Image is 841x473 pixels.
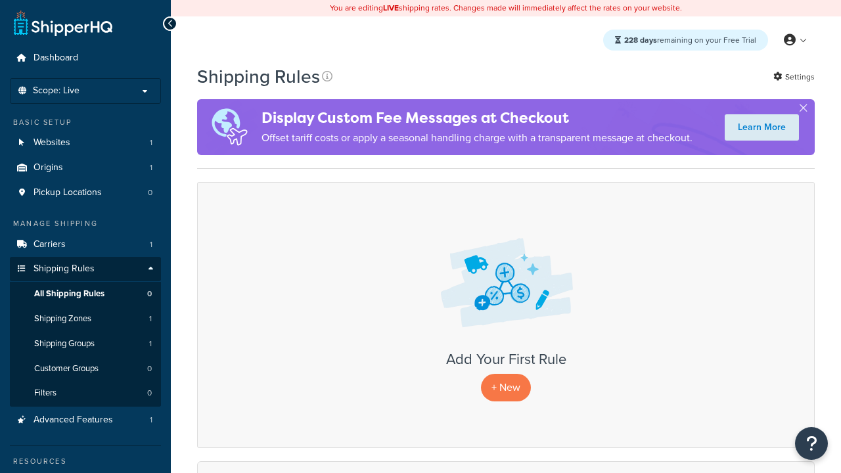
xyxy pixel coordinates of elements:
a: Websites 1 [10,131,161,155]
div: Manage Shipping [10,218,161,229]
li: Customer Groups [10,357,161,381]
h3: Add Your First Rule [211,351,801,367]
a: Advanced Features 1 [10,408,161,432]
span: Scope: Live [33,85,80,97]
img: duties-banner-06bc72dcb5fe05cb3f9472aba00be2ae8eb53ab6f0d8bb03d382ba314ac3c341.png [197,99,261,155]
p: + New [481,374,531,401]
div: Basic Setup [10,117,161,128]
a: Shipping Rules [10,257,161,281]
li: Websites [10,131,161,155]
div: remaining on your Free Trial [603,30,768,51]
span: Advanced Features [34,415,113,426]
p: Offset tariff costs or apply a seasonal handling charge with a transparent message at checkout. [261,129,693,147]
li: All Shipping Rules [10,282,161,306]
h1: Shipping Rules [197,64,320,89]
span: 1 [149,313,152,325]
li: Shipping Rules [10,257,161,407]
a: ShipperHQ Home [14,10,112,36]
span: 1 [150,137,152,148]
span: Filters [34,388,57,399]
span: Carriers [34,239,66,250]
span: Origins [34,162,63,173]
span: Dashboard [34,53,78,64]
a: Filters 0 [10,381,161,405]
li: Shipping Zones [10,307,161,331]
a: All Shipping Rules 0 [10,282,161,306]
li: Origins [10,156,161,180]
b: LIVE [383,2,399,14]
span: 0 [147,363,152,374]
span: 1 [150,162,152,173]
a: Customer Groups 0 [10,357,161,381]
span: 0 [147,388,152,399]
a: Pickup Locations 0 [10,181,161,205]
span: All Shipping Rules [34,288,104,300]
span: 0 [147,288,152,300]
li: Filters [10,381,161,405]
span: Shipping Groups [34,338,95,349]
a: Dashboard [10,46,161,70]
span: Shipping Rules [34,263,95,275]
h4: Display Custom Fee Messages at Checkout [261,107,693,129]
span: 0 [148,187,152,198]
a: Origins 1 [10,156,161,180]
div: Resources [10,456,161,467]
li: Carriers [10,233,161,257]
span: 1 [150,415,152,426]
a: Carriers 1 [10,233,161,257]
span: Shipping Zones [34,313,91,325]
span: 1 [150,239,152,250]
span: Websites [34,137,70,148]
a: Learn More [725,114,799,141]
span: Pickup Locations [34,187,102,198]
a: Shipping Groups 1 [10,332,161,356]
a: Settings [773,68,815,86]
li: Advanced Features [10,408,161,432]
li: Shipping Groups [10,332,161,356]
span: Customer Groups [34,363,99,374]
button: Open Resource Center [795,427,828,460]
strong: 228 days [624,34,657,46]
li: Pickup Locations [10,181,161,205]
a: Shipping Zones 1 [10,307,161,331]
span: 1 [149,338,152,349]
